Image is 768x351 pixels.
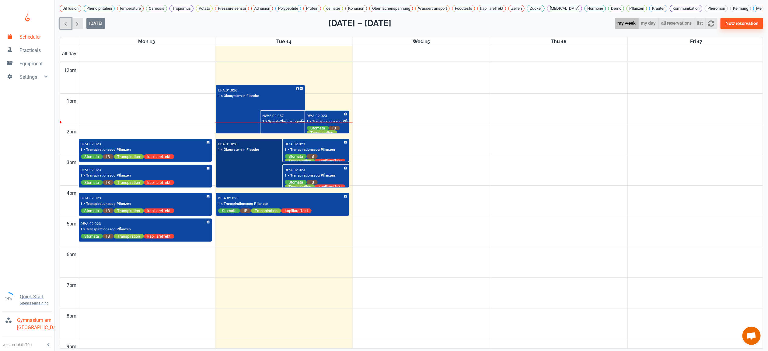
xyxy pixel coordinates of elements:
button: Next week [71,18,83,29]
div: cell size [323,5,343,12]
div: 6pm [66,247,78,262]
p: IU • [218,88,222,92]
p: 1 × Transpirationssog Pflanzen [285,147,335,153]
span: Adhäsion [252,5,273,12]
button: my day [638,18,659,29]
button: [DATE] [86,18,105,29]
span: IB [240,208,251,213]
div: kapillareffekt [477,5,506,12]
p: 1 × Transpirationssog Pflanzen [285,173,335,178]
div: temperature [117,5,144,12]
div: 7pm [66,278,78,293]
span: Foodtests [452,5,475,12]
span: IB [103,180,114,185]
span: kapillareffekt [144,154,174,159]
a: October 17, 2025 [689,37,703,46]
span: Demo [609,5,624,12]
span: Transpiration [114,154,144,159]
div: 12pm [63,63,78,78]
span: Stomata [81,234,103,239]
div: Osmosis [146,5,167,12]
p: DE • [218,196,224,200]
span: Zellen [509,5,524,12]
span: Transpiration [251,208,281,213]
span: Kohäsion [346,5,367,12]
div: Pressure sensor [215,5,249,12]
p: 1 × Transpirationssog Pflanzen [81,173,131,178]
button: my week [615,18,639,29]
a: October 15, 2025 [411,37,431,46]
a: October 13, 2025 [137,37,156,46]
p: 1 × Ökosystem in Flasche [218,147,259,153]
span: temperature [117,5,143,12]
div: Demo [608,5,624,12]
p: B 02 057 [269,114,284,118]
div: 5pm [66,216,78,232]
span: kapillareffekt [315,158,345,163]
div: Protein [303,5,321,12]
span: IB [307,180,318,185]
span: Stomata [81,208,103,213]
span: Pressure sensor [215,5,249,12]
a: October 14, 2025 [275,37,293,46]
span: IB [329,126,340,131]
span: Oberflächenspannung [370,5,413,12]
p: DE • [81,142,86,146]
h2: [DATE] – [DATE] [328,17,391,30]
p: A.02.023 [312,114,327,118]
div: 2pm [66,124,78,139]
div: Chat öffnen [742,327,761,345]
p: 1 × Transpirationssog Pflanzen [218,201,268,207]
span: Stomata [285,154,307,159]
p: 1 × Transpirationssog Pflanzen [81,227,131,232]
p: DE • [81,222,86,226]
p: 1 × Transpirationssog Pflanzen [81,201,131,207]
p: DE • [307,114,312,118]
span: Transpiration [114,180,144,185]
span: Stomata [307,126,329,131]
span: IB [103,208,114,213]
span: Protein [304,5,321,12]
span: kapillareffekt [144,208,174,213]
div: Diffusion [60,5,81,12]
span: kapillareffekt [144,234,174,239]
div: Kräuter [649,5,667,12]
span: [MEDICAL_DATA] [547,5,582,12]
p: A.02.023 [290,168,305,172]
span: all-day [61,50,78,57]
span: Polypeptide [276,5,301,12]
span: Potato [196,5,212,12]
span: Pheromon [705,5,728,12]
p: 1 × Transpirationssog Pflanzen [81,147,131,153]
div: Pheromon [705,5,728,12]
p: 1 × Spinat-Chromatografie Wz [262,119,311,124]
div: 8pm [66,308,78,324]
p: 1 × Ökosystem in Flasche [218,93,259,99]
p: DE • [285,168,290,172]
p: A.01.026 [222,142,237,146]
a: October 16, 2025 [550,37,568,46]
div: Foodtests [452,5,475,12]
p: IU • [218,142,222,146]
div: Polypeptide [275,5,301,12]
span: Stomata [81,180,103,185]
p: A.01.026 [222,88,237,92]
span: Stomata [81,154,103,159]
button: Previous week [60,18,72,29]
div: Potato [196,5,213,12]
p: DE • [81,196,86,200]
span: IB [307,154,318,159]
span: Transpiration [307,130,337,135]
span: Wassertransport [416,5,449,12]
p: A.02.023 [86,168,101,172]
p: A.02.023 [86,196,101,200]
span: Transpiration [114,208,144,213]
div: Oberflächenspannung [369,5,413,12]
div: [MEDICAL_DATA] [547,5,582,12]
p: A.02.023 [86,222,101,226]
span: Kommunikation [670,5,702,12]
button: list [694,18,706,29]
p: A.02.023 [290,142,305,146]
